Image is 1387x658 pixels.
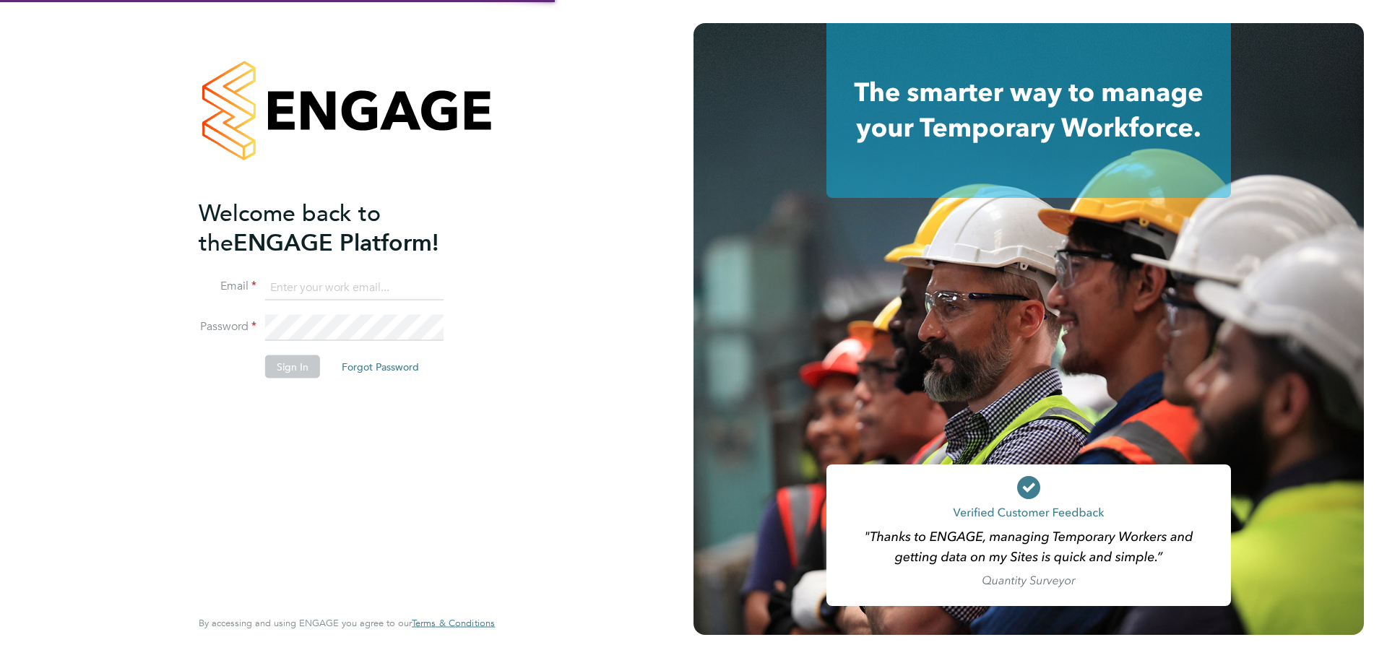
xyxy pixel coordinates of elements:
button: Forgot Password [330,355,431,378]
a: Terms & Conditions [412,618,495,629]
span: By accessing and using ENGAGE you agree to our [199,617,495,629]
span: Terms & Conditions [412,617,495,629]
h2: ENGAGE Platform! [199,198,480,257]
span: Welcome back to the [199,199,381,256]
label: Password [199,319,256,334]
label: Email [199,279,256,294]
input: Enter your work email... [265,274,444,300]
button: Sign In [265,355,320,378]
